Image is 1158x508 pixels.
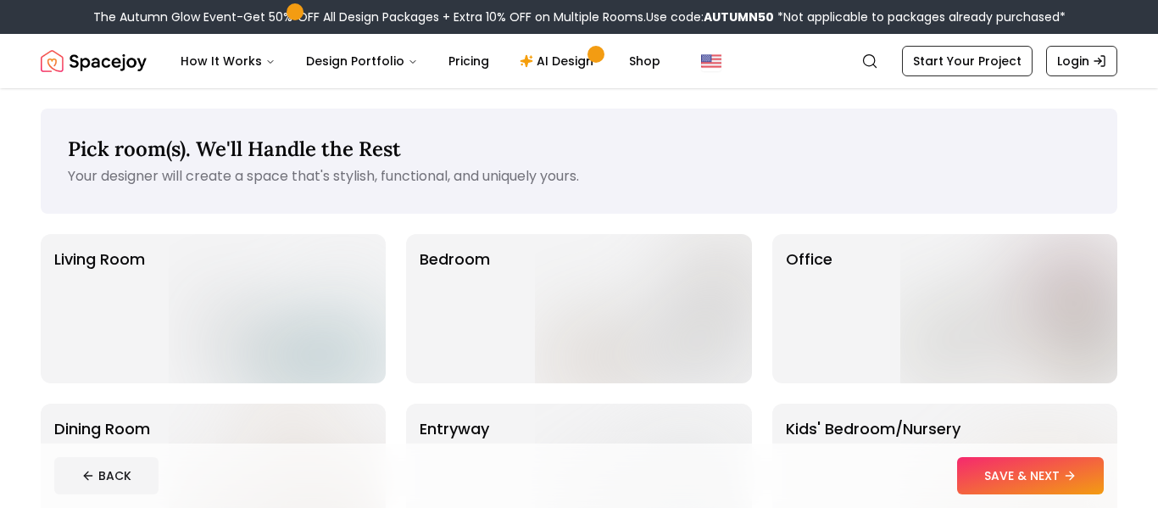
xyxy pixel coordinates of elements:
[900,234,1117,383] img: Office
[41,44,147,78] a: Spacejoy
[292,44,431,78] button: Design Portfolio
[1046,46,1117,76] a: Login
[41,44,147,78] img: Spacejoy Logo
[615,44,674,78] a: Shop
[701,51,721,71] img: United States
[704,8,774,25] b: AUTUMN50
[902,46,1033,76] a: Start Your Project
[68,136,401,162] span: Pick room(s). We'll Handle the Rest
[167,44,674,78] nav: Main
[646,8,774,25] span: Use code:
[420,248,490,370] p: Bedroom
[93,8,1066,25] div: The Autumn Glow Event-Get 50% OFF All Design Packages + Extra 10% OFF on Multiple Rooms.
[54,248,145,370] p: Living Room
[786,248,832,370] p: Office
[506,44,612,78] a: AI Design
[41,34,1117,88] nav: Global
[68,166,1090,187] p: Your designer will create a space that's stylish, functional, and uniquely yours.
[535,234,752,383] img: Bedroom
[957,457,1104,494] button: SAVE & NEXT
[167,44,289,78] button: How It Works
[169,234,386,383] img: Living Room
[435,44,503,78] a: Pricing
[54,457,159,494] button: BACK
[774,8,1066,25] span: *Not applicable to packages already purchased*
